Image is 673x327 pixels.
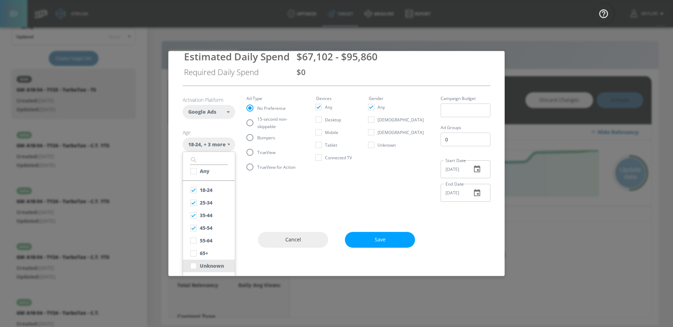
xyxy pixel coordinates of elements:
[183,247,235,260] button: 65+
[183,260,235,272] button: Unknown
[183,129,235,136] h6: Age
[325,129,338,136] span: Mobile
[183,138,235,152] div: 18-24, + 3 more
[183,105,235,119] div: Google Ads
[257,115,299,130] span: 15-second non-skippable
[183,184,235,196] button: 18-24
[188,108,216,115] span: Google Ads
[297,67,489,77] div: $0
[200,199,212,206] div: 25-34
[257,134,275,141] span: Bumpers
[441,126,490,130] label: Ad Groups
[200,212,212,219] div: 35-44
[200,187,212,193] div: 18-24
[297,50,378,63] span: $67,102 - $95,860
[378,129,424,136] span: [DEMOGRAPHIC_DATA]
[184,67,290,77] div: Required Daily Spend
[257,105,286,112] span: No Preference
[184,50,290,63] div: Estimated Daily Spend
[272,235,314,244] span: Cancel
[183,209,235,222] button: 35-44
[378,116,424,124] span: [DEMOGRAPHIC_DATA]
[200,225,212,231] div: 45-54
[200,237,212,244] div: 55-64
[200,262,224,269] div: Unknown
[183,222,235,234] button: 45-54
[369,96,383,101] legend: Gender
[359,235,401,244] span: Save
[378,141,396,149] span: Unknown
[183,96,235,103] h6: Activation Platform
[594,4,613,23] button: Open Resource Center
[183,165,235,178] button: Any
[200,250,208,256] div: 65+
[258,232,328,248] button: Cancel
[325,141,337,149] span: Tablet
[325,116,341,124] span: Desktop
[183,234,235,247] button: 55-64
[316,96,332,101] legend: Devices
[188,141,201,148] span: 18-24
[257,149,276,156] span: TrueView
[257,163,295,171] span: TrueView for Action
[183,196,235,209] button: 25-34
[378,104,385,111] span: Any
[246,96,262,101] legend: Ad Type
[441,96,490,101] label: Campaign Budget
[325,104,332,111] span: Any
[200,168,210,174] div: Any
[345,232,415,248] button: Save
[201,141,226,148] span: , + 3 more
[325,154,352,161] span: Connected TV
